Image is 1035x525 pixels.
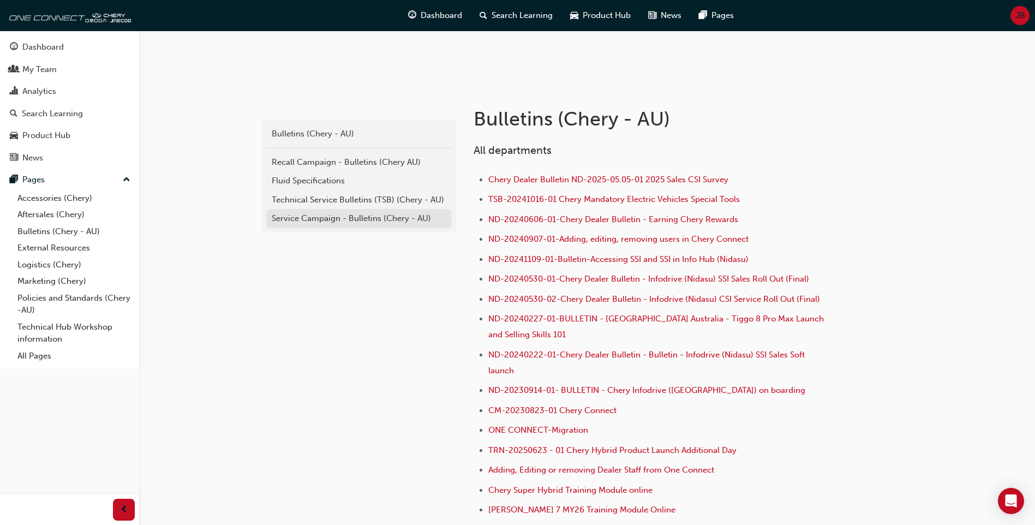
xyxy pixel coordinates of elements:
div: My Team [22,63,57,76]
div: Fluid Specifications [272,175,446,187]
span: All departments [474,144,552,157]
a: car-iconProduct Hub [561,4,639,27]
span: guage-icon [408,9,416,22]
button: DashboardMy TeamAnalyticsSearch LearningProduct HubNews [4,35,135,170]
img: oneconnect [5,4,131,26]
a: Aftersales (Chery) [13,206,135,223]
a: ND-20240606-01-Chery Dealer Bulletin - Earning Chery Rewards [488,214,738,224]
a: TSB-20241016-01 Chery Mandatory Electric Vehicles Special Tools [488,194,740,204]
div: Pages [22,174,45,186]
a: ND-20240222-01-Chery Dealer Bulletin - Bulletin - Infodrive (Nidasu) SSI Sales Soft launch [488,350,807,375]
span: chart-icon [10,87,18,97]
a: ND-20240530-01-Chery Dealer Bulletin - Infodrive (Nidasu) SSI Sales Roll Out (Final) [488,274,809,284]
div: Recall Campaign - Bulletins (Chery AU) [272,156,446,169]
a: ND-20240530-02-Chery Dealer Bulletin - Infodrive (Nidasu) CSI Service Roll Out (Final) [488,294,820,304]
span: pages-icon [10,175,18,185]
a: Logistics (Chery) [13,256,135,273]
a: Recall Campaign - Bulletins (Chery AU) [266,153,452,172]
a: Marketing (Chery) [13,273,135,290]
a: Product Hub [4,126,135,146]
span: news-icon [10,153,18,163]
a: Technical Hub Workshop information [13,319,135,348]
span: JB [1015,9,1025,22]
a: TRN-20250623 - 01 Chery Hybrid Product Launch Additional Day [488,445,737,455]
button: Pages [4,170,135,190]
span: car-icon [570,9,578,22]
a: Accessories (Chery) [13,190,135,207]
span: Product Hub [583,9,631,22]
span: prev-icon [120,503,128,517]
div: Product Hub [22,129,70,142]
a: Adding, Editing or removing Dealer Staff from One Connect [488,465,714,475]
a: ND-20240227-01-BULLETIN - [GEOGRAPHIC_DATA] Australia - Tiggo 8 Pro Max Launch and Selling Skills... [488,314,826,339]
a: Fluid Specifications [266,171,452,190]
a: Technical Service Bulletins (TSB) (Chery - AU) [266,190,452,210]
a: ONE CONNECT-Migration [488,425,588,435]
span: search-icon [480,9,487,22]
span: news-icon [648,9,656,22]
a: pages-iconPages [690,4,743,27]
span: up-icon [123,173,130,187]
a: ND-20240907-01-Adding, editing, removing users in Chery Connect [488,234,749,244]
a: Policies and Standards (Chery -AU) [13,290,135,319]
a: External Resources [13,240,135,256]
a: [PERSON_NAME] 7 MY26 Training Module Online [488,505,675,515]
div: Technical Service Bulletins (TSB) (Chery - AU) [272,194,446,206]
span: Search Learning [492,9,553,22]
a: Dashboard [4,37,135,57]
div: Search Learning [22,108,83,120]
a: search-iconSearch Learning [471,4,561,27]
span: News [661,9,681,22]
a: CM-20230823-01 Chery Connect [488,405,617,415]
a: Service Campaign - Bulletins (Chery - AU) [266,209,452,228]
div: Service Campaign - Bulletins (Chery - AU) [272,212,446,225]
a: ND-20241109-01-Bulletin-Accessing SSI and SSI in Info Hub (Nidasu) [488,254,749,264]
button: JB [1010,6,1030,25]
span: guage-icon [10,43,18,52]
div: Analytics [22,85,56,98]
span: Dashboard [421,9,462,22]
a: My Team [4,59,135,80]
a: news-iconNews [639,4,690,27]
h1: Bulletins (Chery - AU) [474,107,831,131]
a: News [4,148,135,168]
a: guage-iconDashboard [399,4,471,27]
div: Dashboard [22,41,64,53]
a: Search Learning [4,104,135,124]
div: Bulletins (Chery - AU) [272,128,446,140]
a: All Pages [13,348,135,365]
a: Chery Super Hybrid Training Module online [488,485,653,495]
span: search-icon [10,109,17,119]
a: Bulletins (Chery - AU) [266,124,452,144]
span: pages-icon [699,9,707,22]
span: people-icon [10,65,18,75]
a: Bulletins (Chery - AU) [13,223,135,240]
span: Pages [711,9,734,22]
span: car-icon [10,131,18,141]
div: News [22,152,43,164]
a: ND-20230914-01- BULLETIN - Chery Infodrive ([GEOGRAPHIC_DATA]) on boarding [488,385,805,395]
div: Open Intercom Messenger [998,488,1024,514]
a: Analytics [4,81,135,102]
a: Chery Dealer Bulletin ND-2025-05.05-01 2025 Sales CSI Survey [488,175,728,184]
